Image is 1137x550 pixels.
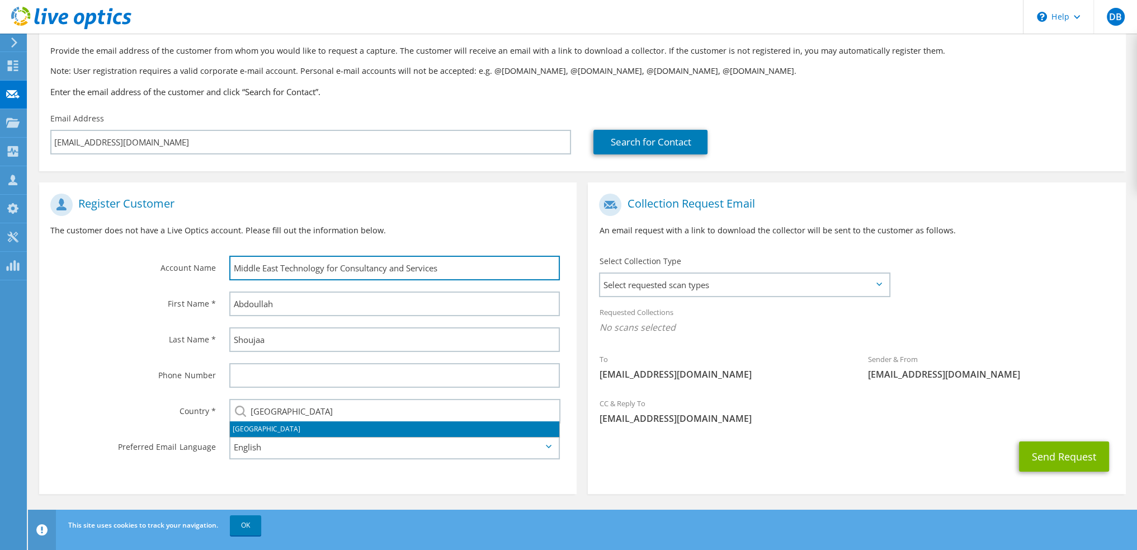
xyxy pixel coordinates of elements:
[50,224,565,237] p: The customer does not have a Live Optics account. Please fill out the information below.
[599,224,1114,237] p: An email request with a link to download the collector will be sent to the customer as follows.
[599,412,1114,425] span: [EMAIL_ADDRESS][DOMAIN_NAME]
[50,256,215,274] label: Account Name
[593,130,707,154] a: Search for Contact
[50,45,1115,57] p: Provide the email address of the customer from whom you would like to request a capture. The cust...
[50,65,1115,77] p: Note: User registration requires a valid corporate e-mail account. Personal e-mail accounts will ...
[868,368,1115,380] span: [EMAIL_ADDRESS][DOMAIN_NAME]
[50,194,560,216] h1: Register Customer
[50,113,104,124] label: Email Address
[50,327,215,345] label: Last Name *
[588,347,857,386] div: To
[50,363,215,381] label: Phone Number
[857,347,1126,386] div: Sender & From
[1107,8,1125,26] span: DB
[600,274,889,296] span: Select requested scan types
[50,292,215,309] label: First Name *
[68,520,218,530] span: This site uses cookies to track your navigation.
[1019,441,1109,472] button: Send Request
[588,300,1125,342] div: Requested Collections
[599,194,1108,216] h1: Collection Request Email
[1037,12,1047,22] svg: \n
[50,86,1115,98] h3: Enter the email address of the customer and click “Search for Contact”.
[599,368,846,380] span: [EMAIL_ADDRESS][DOMAIN_NAME]
[50,399,215,417] label: Country *
[230,421,559,437] li: [GEOGRAPHIC_DATA]
[50,435,215,453] label: Preferred Email Language
[599,256,681,267] label: Select Collection Type
[230,515,261,535] a: OK
[588,392,1125,430] div: CC & Reply To
[599,321,1114,333] span: No scans selected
